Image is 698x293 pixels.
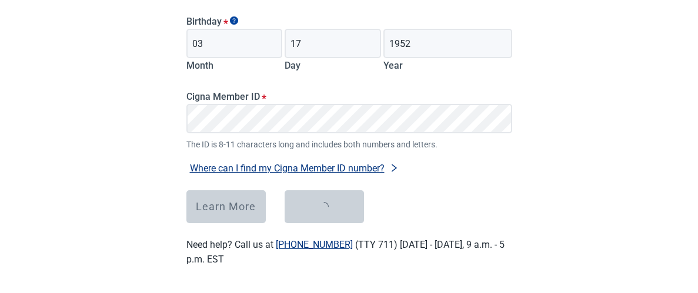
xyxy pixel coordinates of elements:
label: Day [285,60,300,71]
a: [PHONE_NUMBER] [276,239,353,250]
span: Show tooltip [230,16,238,25]
label: Cigna Member ID [186,91,512,102]
button: Where can I find my Cigna Member ID number? [186,160,402,176]
legend: Birthday [186,16,512,27]
input: Birth year [383,29,512,58]
span: loading [318,200,331,213]
span: right [389,163,399,173]
span: The ID is 8-11 characters long and includes both numbers and letters. [186,138,512,151]
input: Birth day [285,29,381,58]
button: Learn More [186,190,266,223]
label: Month [186,60,213,71]
label: Need help? Call us at (TTY 711) [DATE] - [DATE], 9 a.m. - 5 p.m. EST [186,239,505,265]
input: Birth month [186,29,283,58]
div: Learn More [196,201,256,213]
label: Year [383,60,403,71]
